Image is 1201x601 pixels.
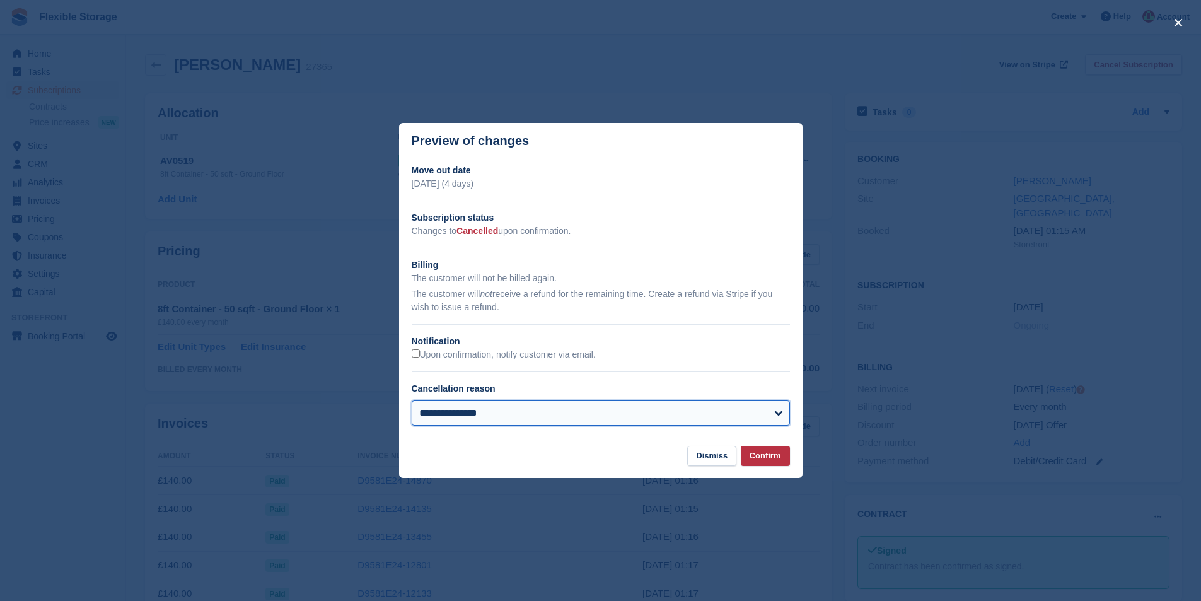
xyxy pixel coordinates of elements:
[412,383,496,394] label: Cancellation reason
[687,446,736,467] button: Dismiss
[412,225,790,238] p: Changes to upon confirmation.
[412,259,790,272] h2: Billing
[412,335,790,348] h2: Notification
[412,134,530,148] p: Preview of changes
[480,289,492,299] em: not
[456,226,498,236] span: Cancelled
[412,349,596,361] label: Upon confirmation, notify customer via email.
[1168,13,1188,33] button: close
[412,164,790,177] h2: Move out date
[412,349,420,358] input: Upon confirmation, notify customer via email.
[412,177,790,190] p: [DATE] (4 days)
[412,211,790,225] h2: Subscription status
[412,288,790,314] p: The customer will receive a refund for the remaining time. Create a refund via Stripe if you wish...
[412,272,790,285] p: The customer will not be billed again.
[741,446,790,467] button: Confirm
